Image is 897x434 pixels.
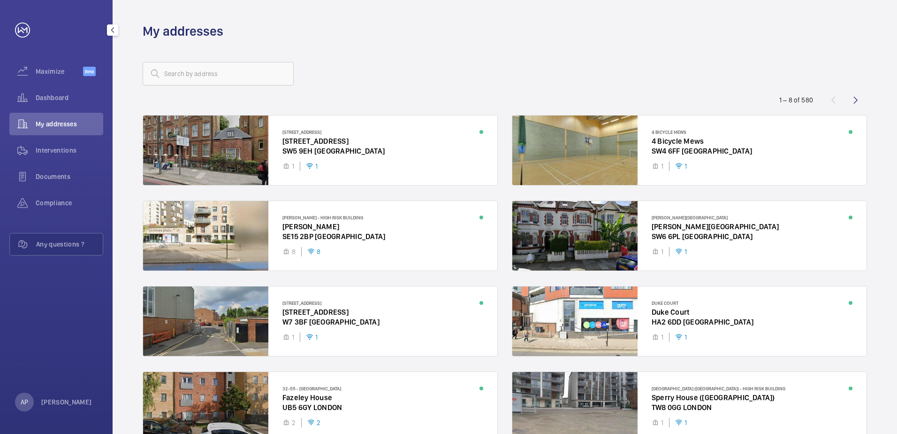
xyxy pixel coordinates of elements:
div: 1 – 8 of 580 [779,95,813,105]
input: Search by address [143,62,294,85]
p: AP [21,397,28,407]
p: [PERSON_NAME] [41,397,92,407]
span: My addresses [36,119,103,129]
span: Compliance [36,198,103,208]
span: Dashboard [36,93,103,102]
h1: My addresses [143,23,223,40]
span: Documents [36,172,103,181]
span: Maximize [36,67,83,76]
span: Beta [83,67,96,76]
span: Any questions ? [36,240,103,249]
span: Interventions [36,146,103,155]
